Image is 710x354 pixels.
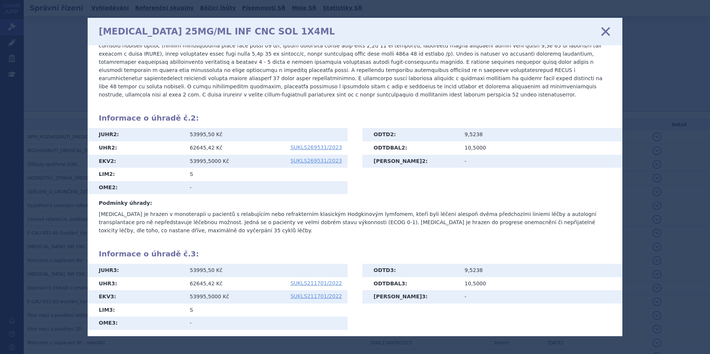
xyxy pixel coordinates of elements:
[190,294,229,299] span: 53995,5000 Kč
[109,307,113,313] span: 3
[88,290,184,304] th: EKV :
[290,294,342,299] a: SUKLS211701/2022
[99,26,335,37] h1: [MEDICAL_DATA] 25MG/ML INF CNC SOL 1X4ML
[390,267,394,273] span: 3
[459,277,622,291] td: 10,5000
[422,158,426,164] span: 2
[362,290,459,304] th: [PERSON_NAME] :
[184,168,348,181] td: S
[113,131,117,137] span: 2
[111,145,115,151] span: 2
[190,158,229,164] span: 53995,5000 Kč
[290,281,342,286] a: SUKLS211701/2022
[459,128,622,141] td: 9,5238
[110,294,114,299] span: 3
[184,181,348,194] td: -
[99,200,611,207] h3: Podmínky úhrady:
[184,317,348,330] td: -
[290,158,342,163] a: SUKLS269531/2023
[459,155,622,168] td: -
[88,128,184,141] th: JUHR :
[459,290,622,304] td: -
[99,335,611,343] h3: Podmínky úhrady:
[459,141,622,155] td: 10,5000
[362,155,459,168] th: [PERSON_NAME] :
[113,267,117,273] span: 3
[184,304,348,317] td: S
[88,155,184,168] th: EKV :
[88,264,184,277] th: JUHR :
[190,145,222,151] span: 62645,42 Kč
[362,128,459,141] th: ODTD :
[459,264,622,277] td: 9,5238
[88,317,184,330] th: OME :
[362,264,459,277] th: ODTD :
[99,210,611,235] p: [MEDICAL_DATA] je hrazen v monoterapii u pacientů s relabujícím nebo refrakterním klasickým Hodgk...
[362,141,459,155] th: ODTDBAL :
[88,277,184,291] th: UHR :
[112,184,115,190] span: 2
[401,145,405,151] span: 2
[99,114,611,122] h2: Informace o úhradě č. :
[401,281,405,286] span: 3
[290,145,342,150] a: SUKLS269531/2023
[112,320,115,326] span: 3
[600,26,611,37] a: zavřít
[111,281,115,286] span: 3
[184,128,348,141] td: 53995,50 Kč
[88,304,184,317] th: LIM :
[191,249,196,258] span: 3
[390,131,394,137] span: 2
[88,181,184,194] th: OME :
[109,171,113,177] span: 2
[184,264,348,277] td: 53995,50 Kč
[88,168,184,181] th: LIM :
[191,114,196,122] span: 2
[99,249,611,258] h2: Informace o úhradě č. :
[88,141,184,155] th: UHR :
[190,281,222,286] span: 62645,42 Kč
[422,294,426,299] span: 3
[110,158,114,164] span: 2
[362,277,459,291] th: ODTDBAL :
